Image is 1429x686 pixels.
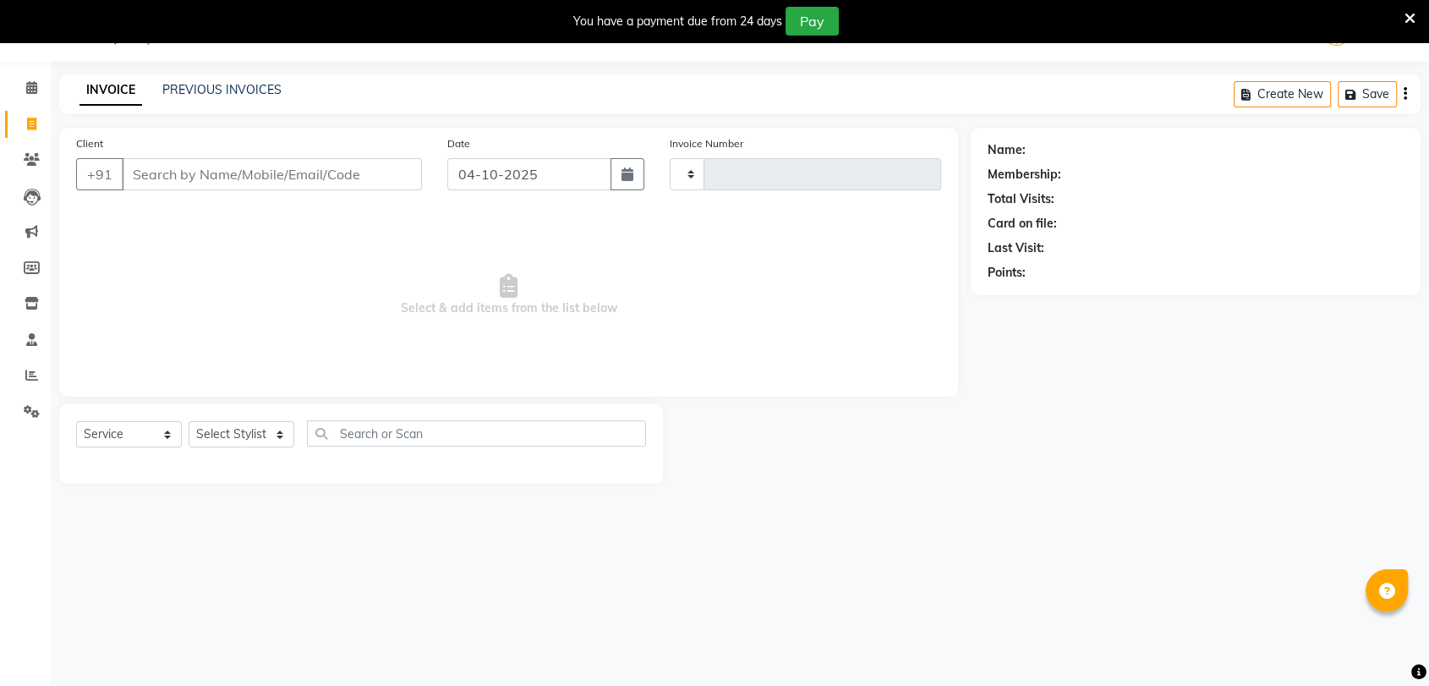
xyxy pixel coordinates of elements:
[1234,81,1331,107] button: Create New
[76,136,103,151] label: Client
[988,264,1026,282] div: Points:
[76,211,941,380] span: Select & add items from the list below
[122,158,422,190] input: Search by Name/Mobile/Email/Code
[988,239,1044,257] div: Last Visit:
[447,136,470,151] label: Date
[162,82,282,97] a: PREVIOUS INVOICES
[1338,81,1397,107] button: Save
[573,13,782,30] div: You have a payment due from 24 days
[76,158,123,190] button: +91
[79,75,142,106] a: INVOICE
[988,215,1057,233] div: Card on file:
[988,190,1054,208] div: Total Visits:
[670,136,743,151] label: Invoice Number
[988,141,1026,159] div: Name:
[988,166,1061,184] div: Membership:
[786,7,839,36] button: Pay
[307,420,646,447] input: Search or Scan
